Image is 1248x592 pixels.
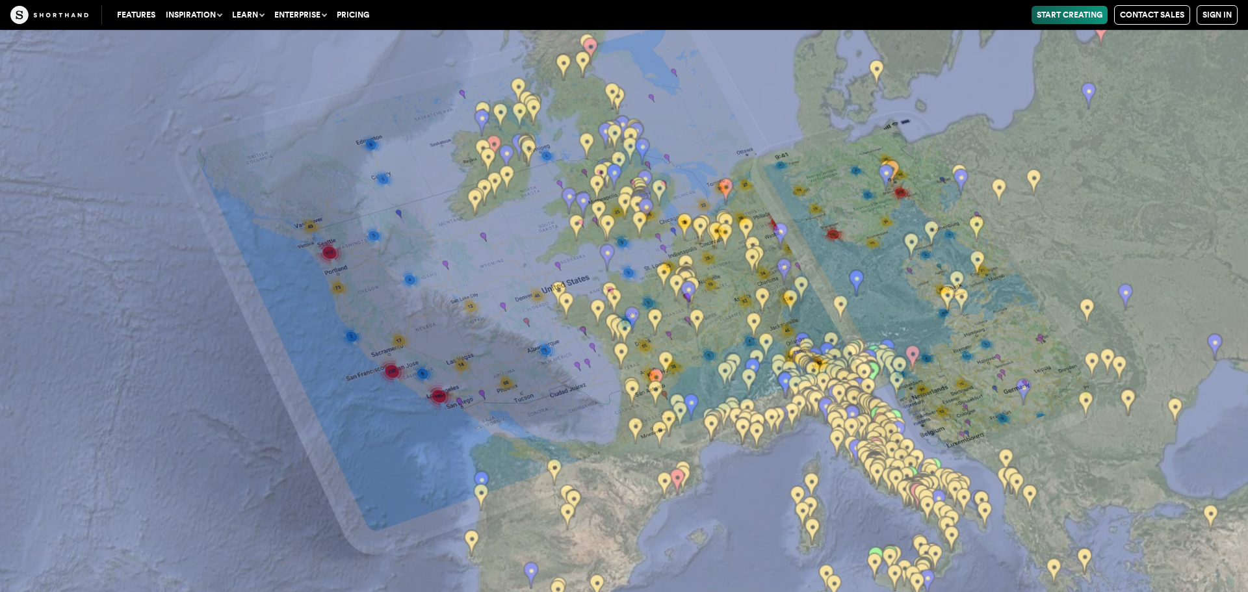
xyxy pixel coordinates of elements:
[112,6,161,24] a: Features
[10,6,88,24] img: The Craft
[331,6,374,24] a: Pricing
[269,6,331,24] button: Enterprise
[161,6,227,24] button: Inspiration
[1032,6,1108,24] a: Start Creating
[227,6,269,24] button: Learn
[1114,5,1190,25] a: Contact Sales
[1197,5,1238,25] a: Sign in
